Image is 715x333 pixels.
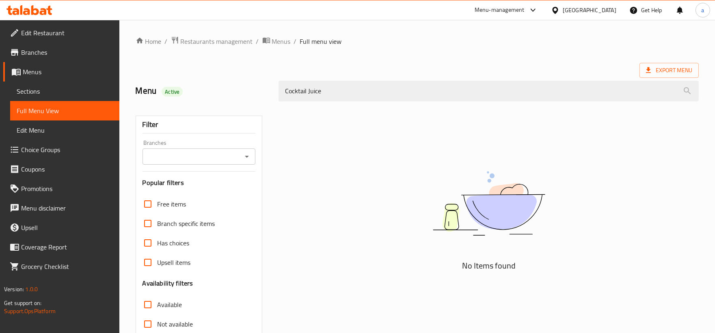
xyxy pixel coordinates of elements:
[4,298,41,308] span: Get support on:
[10,120,119,140] a: Edit Menu
[171,36,253,47] a: Restaurants management
[4,306,56,316] a: Support.OpsPlatform
[158,199,186,209] span: Free items
[3,159,119,179] a: Coupons
[181,37,253,46] span: Restaurants management
[25,284,38,294] span: 1.0.0
[262,36,291,47] a: Menus
[17,86,113,96] span: Sections
[3,198,119,218] a: Menu disclaimer
[136,85,269,97] h2: Menu
[23,67,113,77] span: Menus
[143,116,256,133] div: Filter
[17,106,113,116] span: Full Menu View
[4,284,24,294] span: Version:
[136,36,699,47] nav: breadcrumb
[279,81,699,101] input: search
[162,87,183,97] div: Active
[3,179,119,198] a: Promotions
[646,65,692,75] span: Export Menu
[21,184,113,193] span: Promotions
[158,238,190,248] span: Has choices
[143,279,193,288] h3: Availability filters
[21,262,113,271] span: Grocery Checklist
[3,218,119,237] a: Upsell
[158,219,215,228] span: Branch specific items
[21,164,113,174] span: Coupons
[3,23,119,43] a: Edit Restaurant
[21,28,113,38] span: Edit Restaurant
[21,145,113,155] span: Choice Groups
[272,37,291,46] span: Menus
[3,62,119,82] a: Menus
[143,178,256,187] h3: Popular filters
[475,5,525,15] div: Menu-management
[21,223,113,232] span: Upsell
[294,37,297,46] li: /
[387,259,590,272] h5: No Items found
[158,258,191,267] span: Upsell items
[3,257,119,276] a: Grocery Checklist
[10,82,119,101] a: Sections
[701,6,704,15] span: a
[17,125,113,135] span: Edit Menu
[300,37,342,46] span: Full menu view
[21,242,113,252] span: Coverage Report
[256,37,259,46] li: /
[165,37,168,46] li: /
[162,88,183,96] span: Active
[136,37,162,46] a: Home
[3,140,119,159] a: Choice Groups
[563,6,616,15] div: [GEOGRAPHIC_DATA]
[21,203,113,213] span: Menu disclaimer
[21,47,113,57] span: Branches
[3,43,119,62] a: Branches
[158,319,193,329] span: Not available
[387,150,590,257] img: dish.svg
[639,63,699,78] span: Export Menu
[158,300,182,309] span: Available
[241,151,253,162] button: Open
[3,237,119,257] a: Coverage Report
[10,101,119,120] a: Full Menu View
